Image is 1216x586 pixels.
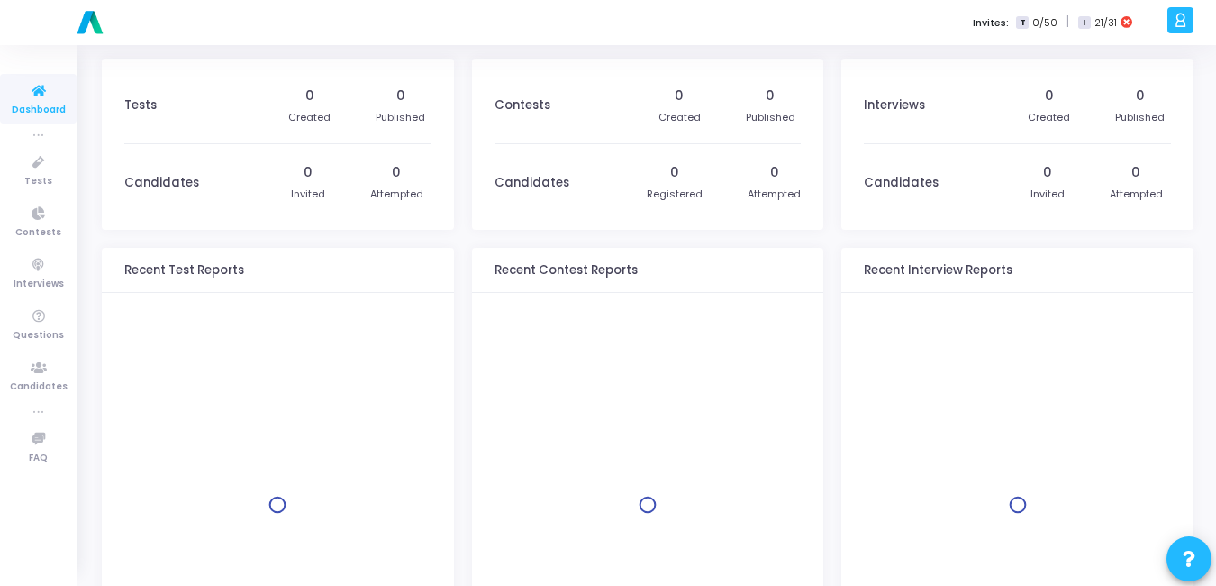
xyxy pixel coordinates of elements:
[864,263,1012,278] h3: Recent Interview Reports
[748,187,801,202] div: Attempted
[396,87,405,105] div: 0
[1094,15,1117,31] span: 21/31
[670,163,679,182] div: 0
[864,98,925,113] h3: Interviews
[770,163,779,182] div: 0
[675,87,684,105] div: 0
[291,187,325,202] div: Invited
[370,187,423,202] div: Attempted
[1131,163,1140,182] div: 0
[766,87,775,105] div: 0
[1110,187,1163,202] div: Attempted
[1078,16,1090,30] span: I
[304,163,313,182] div: 0
[392,163,401,182] div: 0
[1030,187,1065,202] div: Invited
[1045,87,1054,105] div: 0
[12,103,66,118] span: Dashboard
[124,98,157,113] h3: Tests
[647,187,703,202] div: Registered
[305,87,314,105] div: 0
[124,263,244,278] h3: Recent Test Reports
[864,176,939,190] h3: Candidates
[1032,15,1057,31] span: 0/50
[13,328,64,343] span: Questions
[973,15,1009,31] label: Invites:
[1028,110,1070,125] div: Created
[1016,16,1028,30] span: T
[288,110,331,125] div: Created
[124,176,199,190] h3: Candidates
[1136,87,1145,105] div: 0
[15,225,61,241] span: Contests
[495,176,569,190] h3: Candidates
[1066,13,1069,32] span: |
[495,263,638,278] h3: Recent Contest Reports
[29,451,48,466] span: FAQ
[376,110,425,125] div: Published
[658,110,701,125] div: Created
[1043,163,1052,182] div: 0
[24,174,52,189] span: Tests
[72,5,108,41] img: logo
[14,277,64,292] span: Interviews
[746,110,795,125] div: Published
[495,98,550,113] h3: Contests
[10,380,68,395] span: Candidates
[1115,110,1165,125] div: Published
